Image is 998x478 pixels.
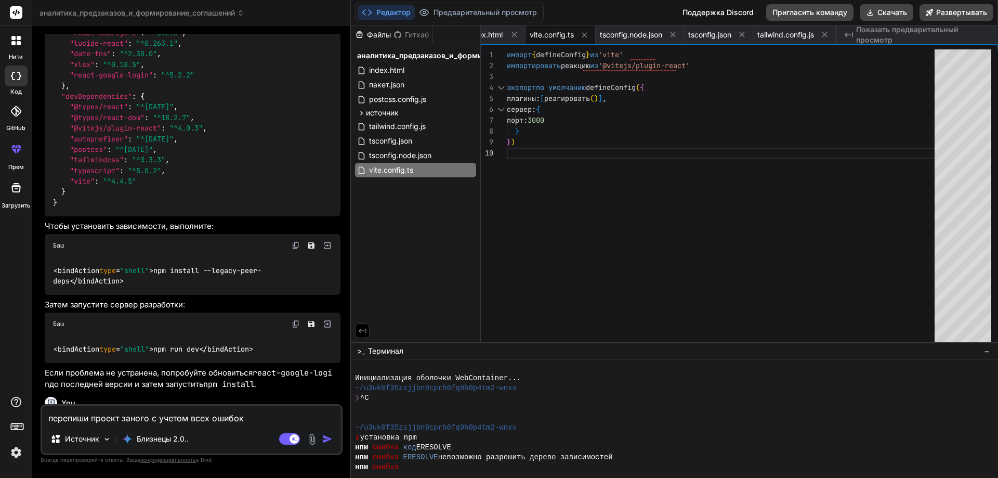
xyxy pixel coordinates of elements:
font: аналитика_предзаказов_и_формирование_соглашений [40,8,235,17]
font: аналитика_предзаказов_и_формирование_соглашений [357,51,562,60]
font: 'vite' [598,50,623,59]
font: Затем запустите сервер разработки: [45,300,185,309]
span: , [161,166,165,175]
font: Поддержка Discord [682,8,754,17]
span: "^[DATE]" [115,145,153,154]
font: код [403,443,416,451]
font: в Bind [196,457,212,463]
span: "^0.263.1" [136,38,178,48]
font: реагировать [544,94,590,103]
font: ERESOLVE [416,443,451,451]
font: ❯ [355,394,360,402]
font: пакет.json [369,80,404,89]
font: нпм [355,453,368,461]
font: Предварительный просмотр [434,8,537,17]
font: ( [590,94,594,103]
span: "^[DATE]" [136,102,174,112]
font: Если проблема не устранена, попробуйте обновиться [45,368,253,378]
font: плагины [507,94,536,103]
font: { [536,105,540,114]
span: } [61,187,65,197]
button: Сохранить файл [304,317,319,331]
span: , [174,134,178,144]
font: index.html [467,30,503,39]
span: , [140,60,145,69]
span: "date-fns" [70,49,111,59]
font: импортировать [507,61,561,70]
font: ERESOLVE [403,453,438,461]
span: "shell" [120,344,149,354]
span: "react-chartjs-2" [70,28,140,37]
span: , [182,28,186,37]
font: 8 [489,126,493,136]
span: : [111,49,115,59]
font: 10 [485,148,493,158]
font: источник [366,108,399,117]
font: по умолчанию [536,83,586,92]
font: 3 [489,72,493,81]
font: установка npm [360,433,417,442]
font: 9 [489,137,493,147]
span: "typescript" [70,166,120,175]
span: "^5.2.0" [149,28,182,37]
span: , [157,49,161,59]
code: npm install [203,379,255,390]
font: прем [8,163,24,171]
img: вложение [306,433,318,445]
button: Редактор [358,5,415,20]
font: ( [636,83,640,92]
font: ошибка [373,463,399,471]
span: "@types/react-dom" [70,113,145,122]
span: "xlsx" [70,60,95,69]
font: defineConfig [586,83,636,92]
span: "devDependencies" [61,92,132,101]
font: 6 [489,105,493,114]
font: vite.config.ts [530,30,574,39]
font: } [507,137,511,147]
font: , [602,94,607,103]
font: index.html [369,66,404,74]
font: нпм [355,443,368,451]
font: из [590,50,598,59]
span: "^0.18.5" [103,60,140,69]
span: : [140,28,145,37]
font: Развертывать [936,8,987,17]
font: Всегда перепроверяйте ответы. Ваша [41,457,140,463]
span: : [132,92,136,101]
span: , [153,145,157,154]
span: , [174,102,178,112]
div: Щелкните, чтобы свернуть диапазон. [494,82,508,93]
font: } [515,126,519,136]
code: <bindAction = >npm install --legacy-peer-deps</bindAction> [53,265,261,287]
font: postcss.config.js [369,95,426,104]
font: ~/u3uk0f35zsjjbn9cprh6fq9h0p4tm2-wnxx [355,423,517,432]
font: [ [540,94,544,103]
font: { [640,83,644,92]
span: : [95,60,99,69]
span: "^18.2.7" [153,113,190,122]
span: "autoprefixer" [70,134,128,144]
span: "@types/react" [70,102,128,112]
font: GitHub [6,124,25,132]
span: type [99,266,116,275]
span: : [128,38,132,48]
img: копия [292,320,300,328]
span: "^[DATE]" [136,134,174,144]
font: Инициализация оболочки WebContainer... [355,374,521,382]
div: Щелкните, чтобы свернуть диапазон. [494,104,508,115]
font: − [984,346,990,356]
img: икона [322,434,333,444]
span: : [95,176,99,186]
font: ^С [360,394,369,402]
font: tsconfig.json [369,136,412,145]
img: copy [292,241,300,250]
font: конфиденциальность [140,457,196,463]
button: Развертывать [920,4,993,21]
img: Открыть в браузере [323,241,332,250]
span: , [203,123,207,133]
font: Чтобы установить зависимости, выполните: [45,221,214,231]
font: Гитхаб [405,30,429,39]
font: : [523,115,528,125]
span: "^5.2.2" [161,71,194,80]
h6: You [61,398,75,408]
